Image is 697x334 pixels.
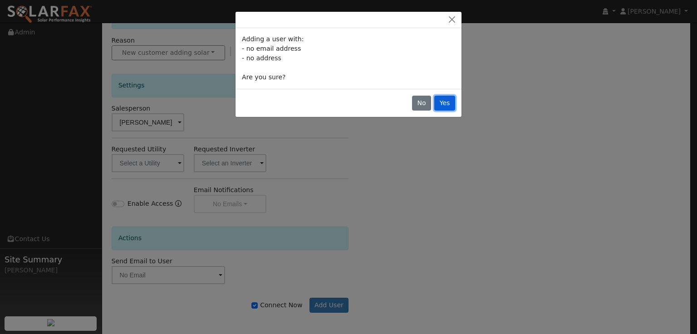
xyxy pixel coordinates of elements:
span: - no address [242,54,281,62]
button: Yes [434,96,455,111]
span: - no email address [242,45,301,52]
button: No [412,96,431,111]
button: Close [446,15,458,24]
span: Adding a user with: [242,35,304,43]
span: Are you sure? [242,73,285,81]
